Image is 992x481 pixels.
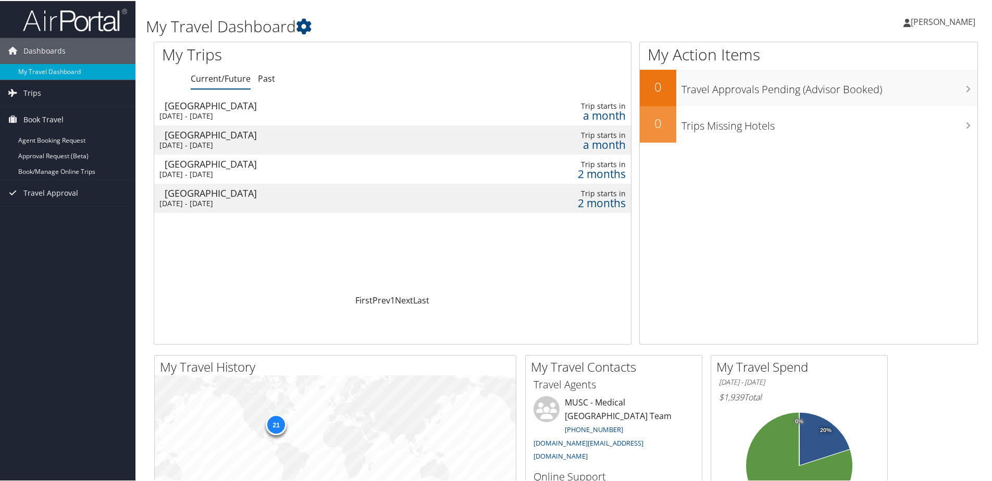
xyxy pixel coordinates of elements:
[719,390,744,402] span: $1,939
[911,15,975,27] span: [PERSON_NAME]
[565,424,623,433] a: [PHONE_NUMBER]
[23,79,41,105] span: Trips
[510,168,626,178] div: 2 months
[534,437,643,460] a: [DOMAIN_NAME][EMAIL_ADDRESS][DOMAIN_NAME]
[162,43,425,65] h1: My Trips
[528,395,699,464] li: MUSC - Medical [GEOGRAPHIC_DATA] Team
[531,357,702,375] h2: My Travel Contacts
[681,112,977,132] h3: Trips Missing Hotels
[23,179,78,205] span: Travel Approval
[510,130,626,139] div: Trip starts in
[23,106,64,132] span: Book Travel
[23,7,127,31] img: airportal-logo.png
[413,294,429,305] a: Last
[160,357,516,375] h2: My Travel History
[159,110,448,120] div: [DATE] - [DATE]
[640,105,977,142] a: 0Trips Missing Hotels
[510,159,626,168] div: Trip starts in
[510,110,626,119] div: a month
[795,417,803,424] tspan: 0%
[165,129,453,138] div: [GEOGRAPHIC_DATA]
[510,188,626,197] div: Trip starts in
[820,426,832,433] tspan: 20%
[165,158,453,168] div: [GEOGRAPHIC_DATA]
[719,390,879,402] h6: Total
[903,5,986,36] a: [PERSON_NAME]
[640,43,977,65] h1: My Action Items
[165,187,453,197] div: [GEOGRAPHIC_DATA]
[23,37,66,63] span: Dashboards
[266,413,287,434] div: 21
[146,15,706,36] h1: My Travel Dashboard
[716,357,887,375] h2: My Travel Spend
[534,376,694,391] h3: Travel Agents
[159,169,448,178] div: [DATE] - [DATE]
[681,76,977,96] h3: Travel Approvals Pending (Advisor Booked)
[191,72,251,83] a: Current/Future
[390,294,395,305] a: 1
[258,72,275,83] a: Past
[510,100,626,110] div: Trip starts in
[159,198,448,207] div: [DATE] - [DATE]
[640,113,676,131] h2: 0
[510,139,626,148] div: a month
[640,77,676,95] h2: 0
[640,69,977,105] a: 0Travel Approvals Pending (Advisor Booked)
[373,294,390,305] a: Prev
[719,376,879,386] h6: [DATE] - [DATE]
[159,140,448,149] div: [DATE] - [DATE]
[165,100,453,109] div: [GEOGRAPHIC_DATA]
[355,294,373,305] a: First
[510,197,626,207] div: 2 months
[395,294,413,305] a: Next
